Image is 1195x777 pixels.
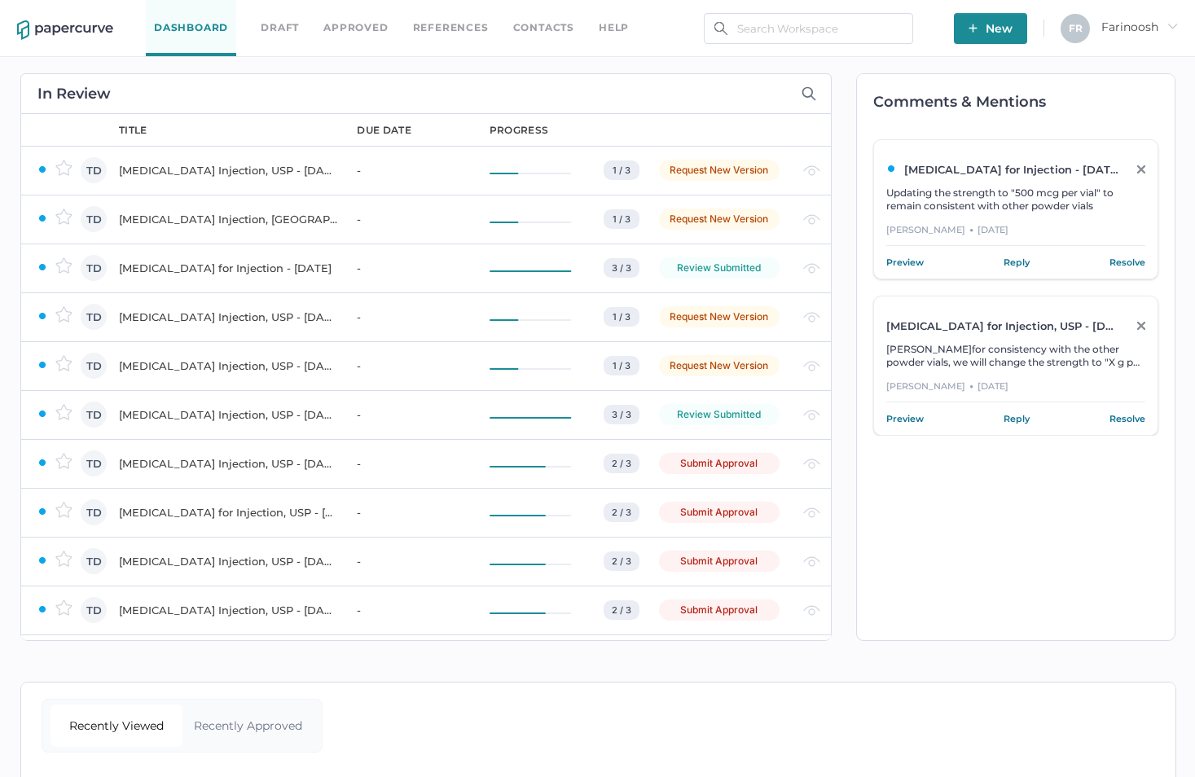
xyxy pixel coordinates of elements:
[803,556,820,567] img: eye-light-gray.b6d092a5.svg
[659,502,780,523] div: Submit Approval
[803,214,820,225] img: eye-light-gray.b6d092a5.svg
[969,379,973,393] div: ●
[17,20,113,40] img: papercurve-logo-colour.7244d18c.svg
[340,634,472,683] td: -
[340,244,472,292] td: -
[969,13,1013,44] span: New
[51,705,182,747] div: Recently Viewed
[119,600,337,620] div: [MEDICAL_DATA] Injection, USP - [DATE]
[37,360,47,370] img: ZaPP2z7XVwAAAABJRU5ErkJggg==
[886,163,1119,176] div: [MEDICAL_DATA] for Injection - [DATE]
[37,458,47,468] img: ZaPP2z7XVwAAAABJRU5ErkJggg==
[659,453,780,474] div: Submit Approval
[490,123,548,138] div: progress
[55,257,72,274] img: star-inactive.70f2008a.svg
[1109,254,1145,270] a: Resolve
[340,146,472,195] td: -
[599,19,629,37] div: help
[55,355,72,371] img: star-inactive.70f2008a.svg
[81,353,107,379] div: TD
[803,361,820,371] img: eye-light-gray.b6d092a5.svg
[81,304,107,330] div: TD
[513,19,574,37] a: Contacts
[803,605,820,616] img: eye-light-gray.b6d092a5.svg
[55,599,72,616] img: star-inactive.70f2008a.svg
[81,499,107,525] div: TD
[323,19,388,37] a: Approved
[119,307,337,327] div: [MEDICAL_DATA] Injection, USP - [DATE]
[954,13,1027,44] button: New
[119,258,337,278] div: [MEDICAL_DATA] for Injection - [DATE]
[37,262,47,272] img: ZaPP2z7XVwAAAABJRU5ErkJggg==
[37,555,47,565] img: ZaPP2z7XVwAAAABJRU5ErkJggg==
[37,311,47,321] img: ZaPP2z7XVwAAAABJRU5ErkJggg==
[604,258,639,278] div: 3 / 3
[659,404,780,425] div: Review Submitted
[886,164,896,173] img: ZaPP2z7XVwAAAABJRU5ErkJggg==
[119,503,337,522] div: [MEDICAL_DATA] for Injection, USP - [DATE]
[803,410,820,420] img: eye-light-gray.b6d092a5.svg
[340,537,472,586] td: -
[55,551,72,567] img: star-inactive.70f2008a.svg
[659,209,780,230] div: Request New Version
[81,157,107,183] div: TD
[886,379,1144,402] div: [PERSON_NAME] [DATE]
[803,263,820,274] img: eye-light-gray.b6d092a5.svg
[873,94,1174,109] h2: Comments & Mentions
[81,402,107,428] div: TD
[119,454,337,473] div: [MEDICAL_DATA] Injection, USP - [DATE]
[1101,20,1178,34] span: Farinoosh
[886,319,1119,332] div: [MEDICAL_DATA] for Injection, USP - [DATE]
[1069,22,1083,34] span: F R
[340,390,472,439] td: -
[55,160,72,176] img: star-inactive.70f2008a.svg
[604,307,639,327] div: 1 / 3
[1109,410,1145,427] a: Resolve
[119,123,147,138] div: title
[55,404,72,420] img: star-inactive.70f2008a.svg
[55,209,72,225] img: star-inactive.70f2008a.svg
[604,600,639,620] div: 2 / 3
[55,306,72,323] img: star-inactive.70f2008a.svg
[1004,410,1030,427] a: Reply
[969,24,978,33] img: plus-white.e19ec114.svg
[604,160,639,180] div: 1 / 3
[182,705,314,747] div: Recently Approved
[659,257,780,279] div: Review Submitted
[340,488,472,537] td: -
[604,209,639,229] div: 1 / 3
[340,341,472,390] td: -
[37,165,47,174] img: ZaPP2z7XVwAAAABJRU5ErkJggg==
[55,453,72,469] img: star-inactive.70f2008a.svg
[803,312,820,323] img: eye-light-gray.b6d092a5.svg
[413,19,489,37] a: References
[969,222,973,237] div: ●
[37,507,47,516] img: ZaPP2z7XVwAAAABJRU5ErkJggg==
[886,254,924,270] a: Preview
[340,195,472,244] td: -
[886,343,972,355] span: [PERSON_NAME]
[1166,20,1178,32] i: arrow_right
[886,410,924,427] a: Preview
[604,503,639,522] div: 2 / 3
[604,454,639,473] div: 2 / 3
[604,356,639,375] div: 1 / 3
[119,405,337,424] div: [MEDICAL_DATA] Injection, USP - [DATE]
[886,222,1144,246] div: [PERSON_NAME] [DATE]
[119,551,337,571] div: [MEDICAL_DATA] Injection, USP - [DATE]
[659,599,780,621] div: Submit Approval
[802,86,816,101] img: search-icon-expand.c6106642.svg
[119,160,337,180] div: [MEDICAL_DATA] Injection, USP - [DATE]
[659,355,780,376] div: Request New Version
[81,206,107,232] div: TD
[37,86,111,101] h2: In Review
[659,160,780,181] div: Request New Version
[119,209,337,229] div: [MEDICAL_DATA] Injection, [GEOGRAPHIC_DATA] - [DATE] 2mg - [DATE] 10mg
[803,507,820,518] img: eye-light-gray.b6d092a5.svg
[37,604,47,614] img: ZaPP2z7XVwAAAABJRU5ErkJggg==
[659,306,780,327] div: Request New Version
[704,13,913,44] input: Search Workspace
[659,551,780,572] div: Submit Approval
[604,551,639,571] div: 2 / 3
[119,356,337,375] div: [MEDICAL_DATA] Injection, USP - [DATE]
